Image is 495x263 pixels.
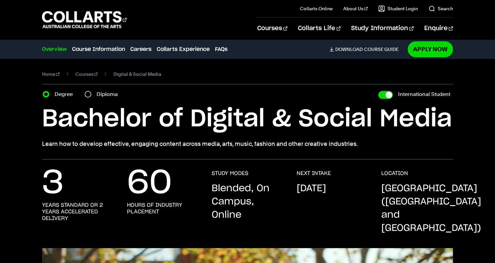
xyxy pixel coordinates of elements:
[343,5,368,12] a: About Us
[212,170,248,177] h3: STUDY MODES
[298,18,341,39] a: Collarts Life
[329,46,404,52] a: DownloadCourse Guide
[297,170,331,177] h3: NEXT INTAKE
[257,18,287,39] a: Courses
[42,69,60,79] a: Home
[55,90,77,99] label: Degree
[378,5,418,12] a: Student Login
[130,45,151,53] a: Careers
[381,170,408,177] h3: LOCATION
[127,202,199,215] h3: hours of industry placement
[42,139,453,149] p: Learn how to develop effective, engaging content across media, arts, music, fashion and other cre...
[297,182,326,195] p: [DATE]
[215,45,227,53] a: FAQs
[424,18,453,39] a: Enquire
[351,18,413,39] a: Study Information
[97,90,122,99] label: Diploma
[72,45,125,53] a: Course Information
[335,46,363,52] span: Download
[113,69,161,79] span: Digital & Social Media
[75,69,98,79] a: Courses
[429,5,453,12] a: Search
[42,104,453,134] h1: Bachelor of Digital & Social Media
[398,90,450,99] label: International Student
[127,170,172,197] p: 60
[42,45,67,53] a: Overview
[300,5,333,12] a: Collarts Online
[42,202,114,222] h3: years standard or 2 years accelerated delivery
[381,182,481,235] p: [GEOGRAPHIC_DATA] ([GEOGRAPHIC_DATA] and [GEOGRAPHIC_DATA])
[212,182,283,222] p: Blended, On Campus, Online
[157,45,210,53] a: Collarts Experience
[408,41,453,57] a: Apply Now
[42,10,127,29] div: Go to homepage
[42,170,64,197] p: 3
